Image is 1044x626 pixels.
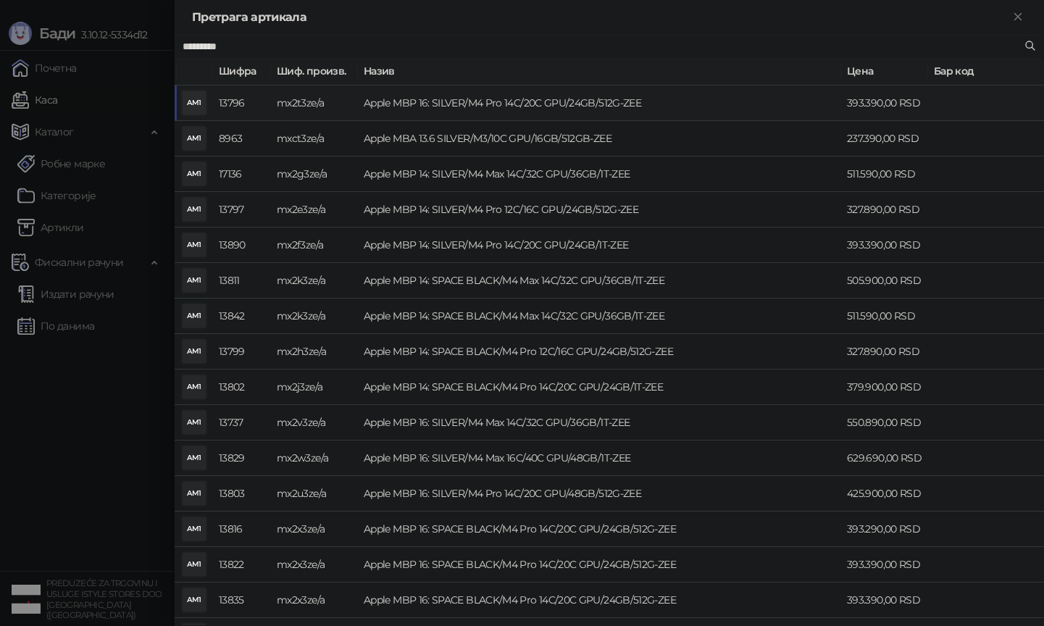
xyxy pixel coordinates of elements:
td: 379.900,00 RSD [841,370,928,405]
td: Apple MBP 14: SILVER/M4 Pro 14C/20C GPU/24GB/1T-ZEE [358,228,841,263]
td: 327.890,00 RSD [841,192,928,228]
td: 425.900,00 RSD [841,476,928,512]
td: mx2g3ze/a [271,156,358,192]
td: 550.890,00 RSD [841,405,928,441]
td: mx2h3ze/a [271,334,358,370]
td: Apple MBP 14: SPACE BLACK/M4 Pro 14C/20C GPU/24GB/1T-ZEE [358,370,841,405]
td: Apple MBP 16: SPACE BLACK/M4 Pro 14C/20C GPU/24GB/512G-ZEE [358,512,841,547]
td: mx2t3ze/a [271,85,358,121]
div: AM1 [183,340,206,363]
th: Назив [358,57,841,85]
td: 13822 [213,547,271,583]
td: mx2x3ze/a [271,547,358,583]
div: Претрага артикала [192,9,1009,26]
td: mx2f3ze/a [271,228,358,263]
td: Apple MBP 16: SILVER/M4 Pro 14C/20C GPU/48GB/512G-ZEE [358,476,841,512]
div: AM1 [183,162,206,185]
td: 8963 [213,121,271,156]
div: AM1 [183,517,206,541]
td: 13835 [213,583,271,618]
td: 13802 [213,370,271,405]
td: mx2k3ze/a [271,299,358,334]
td: mx2k3ze/a [271,263,358,299]
td: 13803 [213,476,271,512]
td: 629.690,00 RSD [841,441,928,476]
td: 13842 [213,299,271,334]
div: AM1 [183,482,206,505]
td: Apple MBP 14: SILVER/M4 Max 14C/32C GPU/36GB/1T-ZEE [358,156,841,192]
div: AM1 [183,553,206,576]
td: mx2u3ze/a [271,476,358,512]
th: Шифра [213,57,271,85]
td: mx2e3ze/a [271,192,358,228]
td: Apple MBP 16: SILVER/M4 Max 16C/40C GPU/48GB/1T-ZEE [358,441,841,476]
td: 393.390,00 RSD [841,583,928,618]
td: 13797 [213,192,271,228]
div: AM1 [183,127,206,150]
div: AM1 [183,269,206,292]
th: Бар код [928,57,1044,85]
td: Apple MBP 16: SILVER/M4 Pro 14C/20C GPU/24GB/512G-ZEE [358,85,841,121]
div: AM1 [183,233,206,256]
td: mx2x3ze/a [271,512,358,547]
td: 393.290,00 RSD [841,512,928,547]
td: 13737 [213,405,271,441]
td: Apple MBA 13.6 SILVER/M3/10C GPU/16GB/512GB-ZEE [358,121,841,156]
td: 327.890,00 RSD [841,334,928,370]
td: mx2w3ze/a [271,441,358,476]
td: 393.390,00 RSD [841,228,928,263]
td: mx2v3ze/a [271,405,358,441]
td: 13829 [213,441,271,476]
div: AM1 [183,198,206,221]
td: 17136 [213,156,271,192]
button: Close [1009,9,1027,26]
td: 393.390,00 RSD [841,547,928,583]
td: 237.390,00 RSD [841,121,928,156]
td: Apple MBP 16: SPACE BLACK/M4 Pro 14C/20C GPU/24GB/512G-ZEE [358,547,841,583]
td: 505.900,00 RSD [841,263,928,299]
td: Apple MBP 14: SPACE BLACK/M4 Max 14C/32C GPU/36GB/1T-ZEE [358,299,841,334]
td: 13816 [213,512,271,547]
td: Apple MBP 16: SPACE BLACK/M4 Pro 14C/20C GPU/24GB/512G-ZEE [358,583,841,618]
td: 13811 [213,263,271,299]
td: 13796 [213,85,271,121]
td: 511.590,00 RSD [841,156,928,192]
div: AM1 [183,411,206,434]
td: mx2x3ze/a [271,583,358,618]
div: AM1 [183,304,206,327]
div: AM1 [183,375,206,398]
div: AM1 [183,446,206,470]
td: Apple MBP 14: SILVER/M4 Pro 12C/16C GPU/24GB/512G-ZEE [358,192,841,228]
th: Шиф. произв. [271,57,358,85]
td: 13890 [213,228,271,263]
td: Apple MBP 16: SILVER/M4 Max 14C/32C GPU/36GB/1T-ZEE [358,405,841,441]
th: Цена [841,57,928,85]
td: Apple MBP 14: SPACE BLACK/M4 Max 14C/32C GPU/36GB/1T-ZEE [358,263,841,299]
td: mxct3ze/a [271,121,358,156]
div: AM1 [183,91,206,114]
td: 511.590,00 RSD [841,299,928,334]
td: Apple MBP 14: SPACE BLACK/M4 Pro 12C/16C GPU/24GB/512G-ZEE [358,334,841,370]
div: AM1 [183,588,206,612]
td: mx2j3ze/a [271,370,358,405]
td: 13799 [213,334,271,370]
td: 393.390,00 RSD [841,85,928,121]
